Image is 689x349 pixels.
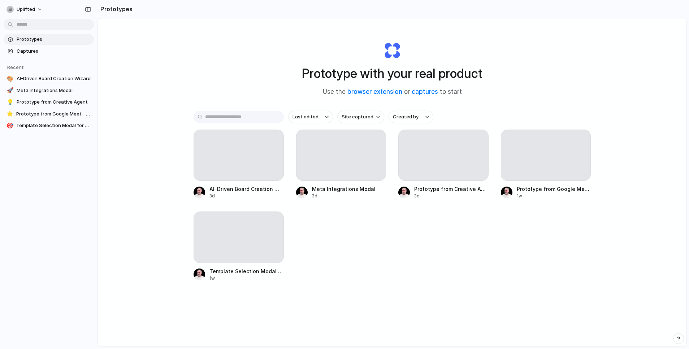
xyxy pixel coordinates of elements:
div: 🎨 [6,75,14,82]
span: Created by [393,113,419,121]
span: Last edited [292,113,318,121]
div: 1w [517,193,591,199]
span: Site captured [342,113,373,121]
span: Prototypes [17,36,91,43]
button: Site captured [337,111,384,123]
div: 🚀 [6,87,14,94]
a: 💡Prototype from Creative Agent [4,97,94,108]
span: AI-Driven Board Creation Wizard [209,185,284,193]
span: Meta Integrations Modal [312,185,386,193]
span: Uplifted [17,6,35,13]
button: Last edited [288,111,333,123]
a: browser extension [347,88,402,95]
a: captures [412,88,438,95]
div: 💡 [6,99,14,106]
span: Use the or to start [323,87,462,97]
a: AI-Driven Board Creation Wizard3d [194,130,284,199]
a: Captures [4,46,94,57]
div: 3d [209,193,284,199]
a: Prototype from Creative Agent3d [398,130,489,199]
div: 3d [312,193,386,199]
a: 🎨AI-Driven Board Creation Wizard [4,73,94,84]
a: Prototypes [4,34,94,45]
button: Created by [389,111,433,123]
h1: Prototype with your real product [302,64,482,83]
span: Prototype from Google Meet - Boards UX [517,185,591,193]
div: ⭐ [6,110,13,118]
span: Prototype from Creative Agent [17,99,91,106]
span: Template Selection Modal for Creative Library [16,122,91,129]
a: Prototype from Google Meet - Boards UX1w [501,130,591,199]
div: 🎯 [6,122,13,129]
span: AI-Driven Board Creation Wizard [17,75,91,82]
a: ⭐Prototype from Google Meet - Boards UX [4,109,94,119]
a: 🎯Template Selection Modal for Creative Library [4,120,94,131]
a: Meta Integrations Modal3d [296,130,386,199]
span: Meta Integrations Modal [17,87,91,94]
span: Recent [7,64,24,70]
span: Captures [17,48,91,55]
a: Template Selection Modal for Creative Library1w [194,211,284,281]
span: Prototype from Creative Agent [414,185,489,193]
a: 🚀Meta Integrations Modal [4,85,94,96]
span: Template Selection Modal for Creative Library [209,267,284,275]
h2: Prototypes [97,5,133,13]
div: 3d [414,193,489,199]
span: Prototype from Google Meet - Boards UX [16,110,91,118]
div: 1w [209,275,284,282]
button: Uplifted [4,4,46,15]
